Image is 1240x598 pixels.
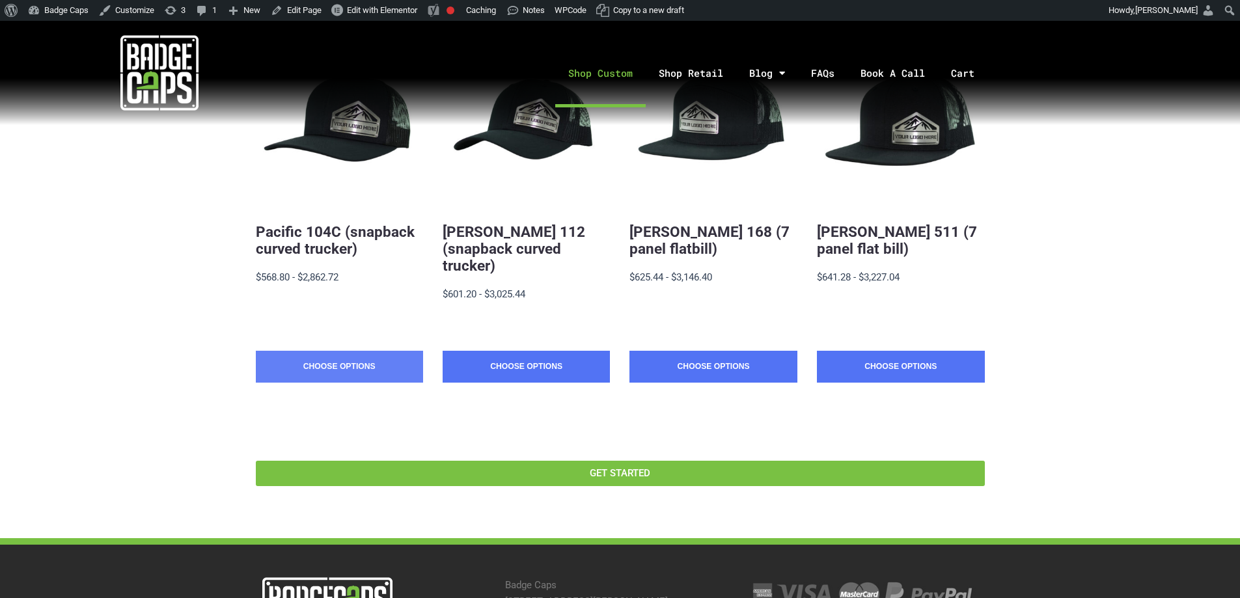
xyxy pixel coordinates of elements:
a: [PERSON_NAME] 112 (snapback curved trucker) [443,223,585,274]
a: Book A Call [847,39,938,107]
a: [PERSON_NAME] 168 (7 panel flatbill) [629,223,790,257]
span: [PERSON_NAME] [1135,5,1198,15]
a: Blog [736,39,798,107]
img: badgecaps white logo with green acccent [120,34,199,112]
span: Edit with Elementor [347,5,417,15]
a: Shop Custom [555,39,646,107]
a: Cart [938,39,1004,107]
a: FAQs [798,39,847,107]
div: Focus keyphrase not set [447,7,454,14]
a: Choose Options [629,351,797,383]
a: [PERSON_NAME] 511 (7 panel flat bill) [817,223,977,257]
a: GET STARTED [256,461,985,486]
span: $625.44 - $3,146.40 [629,271,712,283]
span: GET STARTED [590,469,650,478]
nav: Menu [318,39,1240,107]
a: Choose Options [817,351,984,383]
a: Pacific 104C (snapback curved trucker) [256,223,415,257]
span: $568.80 - $2,862.72 [256,271,338,283]
a: Choose Options [256,351,423,383]
a: Choose Options [443,351,610,383]
span: $601.20 - $3,025.44 [443,288,525,300]
a: Shop Retail [646,39,736,107]
iframe: Chat Widget [1175,536,1240,598]
span: $641.28 - $3,227.04 [817,271,900,283]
